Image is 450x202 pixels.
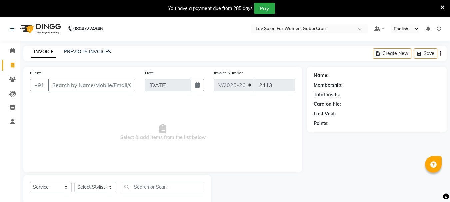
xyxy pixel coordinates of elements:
button: Save [414,48,437,59]
b: 08047224946 [73,19,103,38]
div: Total Visits: [314,91,340,98]
iframe: chat widget [422,175,443,195]
div: Card on file: [314,101,341,108]
button: Create New [373,48,411,59]
button: Pay [254,3,275,14]
label: Client [30,70,41,76]
img: logo [17,19,63,38]
a: INVOICE [31,46,56,58]
a: PREVIOUS INVOICES [64,49,111,55]
div: Last Visit: [314,110,336,117]
div: Points: [314,120,329,127]
button: +91 [30,79,49,91]
label: Invoice Number [214,70,243,76]
div: Name: [314,72,329,79]
div: You have a payment due from 285 days [168,5,253,12]
input: Search or Scan [121,182,204,192]
label: Date [145,70,154,76]
input: Search by Name/Mobile/Email/Code [48,79,135,91]
span: Select & add items from the list below [30,99,295,166]
div: Membership: [314,82,343,89]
